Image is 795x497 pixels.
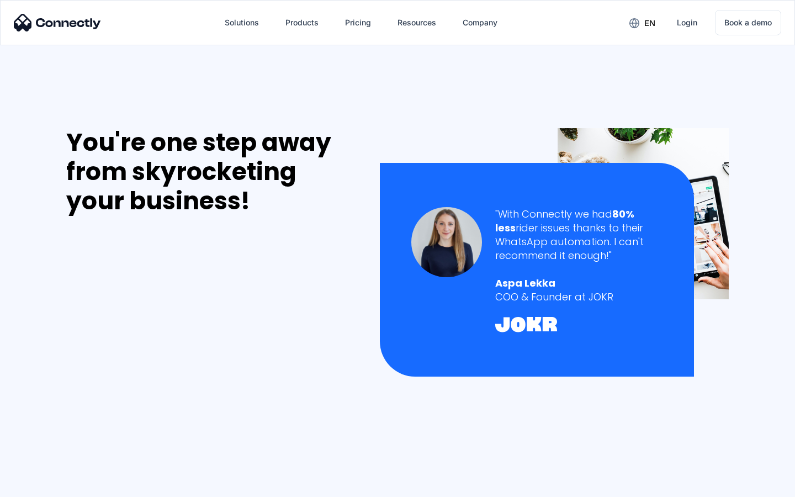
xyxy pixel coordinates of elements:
[66,229,232,482] iframe: Form 0
[66,128,357,215] div: You're one step away from skyrocketing your business!
[11,478,66,493] aside: Language selected: English
[668,9,706,36] a: Login
[285,15,319,30] div: Products
[644,15,655,31] div: en
[345,15,371,30] div: Pricing
[677,15,697,30] div: Login
[495,290,662,304] div: COO & Founder at JOKR
[715,10,781,35] a: Book a demo
[495,207,662,263] div: "With Connectly we had rider issues thanks to their WhatsApp automation. I can't recommend it eno...
[225,15,259,30] div: Solutions
[397,15,436,30] div: Resources
[336,9,380,36] a: Pricing
[14,14,101,31] img: Connectly Logo
[495,207,634,235] strong: 80% less
[22,478,66,493] ul: Language list
[463,15,497,30] div: Company
[495,276,555,290] strong: Aspa Lekka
